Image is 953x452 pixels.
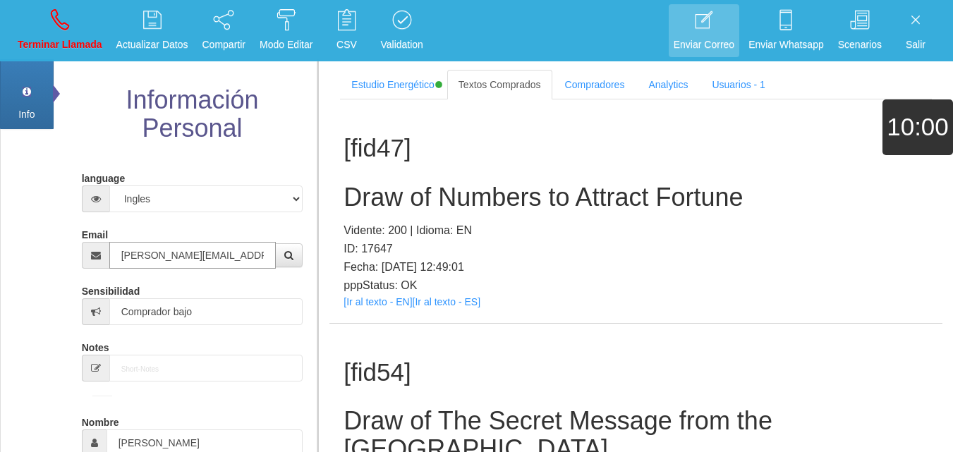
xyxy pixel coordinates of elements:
label: Sensibilidad [82,279,140,298]
input: Correo electrónico [109,242,277,269]
h2: Información Personal [78,86,307,142]
p: Compartir [202,37,245,53]
p: Fecha: [DATE] 12:49:01 [344,258,928,276]
a: Salir [891,4,940,57]
h2: Draw of Numbers to Attract Fortune [344,183,928,212]
a: Actualizar Datos [111,4,193,57]
a: Textos Comprados [447,70,552,99]
p: Scenarios [838,37,882,53]
p: Vidente: 200 | Idioma: EN [344,221,928,240]
p: ID: 17647 [344,240,928,258]
a: Usuarios - 1 [700,70,776,99]
a: Enviar Whatsapp [743,4,829,57]
h1: 10:00 [882,114,953,141]
label: Nombre [82,410,119,429]
a: CSV [322,4,371,57]
h1: [fid47] [344,135,928,162]
p: Enviar Correo [674,37,734,53]
p: Terminar Llamada [18,37,102,53]
a: Scenarios [833,4,887,57]
p: pppStatus: OK [344,276,928,295]
a: [Ir al texto - EN] [344,296,412,307]
a: Compradores [554,70,636,99]
p: Salir [896,37,935,53]
p: Enviar Whatsapp [748,37,824,53]
p: Validation [380,37,423,53]
a: Estudio Energético [340,70,446,99]
p: CSV [327,37,366,53]
label: language [82,166,125,185]
a: Compartir [198,4,250,57]
a: Modo Editar [255,4,317,57]
a: [Ir al texto - ES] [413,296,480,307]
h1: [fid54] [344,359,928,386]
a: Validation [375,4,427,57]
input: Short-Notes [109,355,303,381]
a: Enviar Correo [669,4,739,57]
p: Modo Editar [260,37,312,53]
label: Email [82,223,108,242]
p: Actualizar Datos [116,37,188,53]
label: Notes [82,336,109,355]
input: Sensibilidad [109,298,303,325]
a: Analytics [637,70,699,99]
a: Terminar Llamada [13,4,107,57]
